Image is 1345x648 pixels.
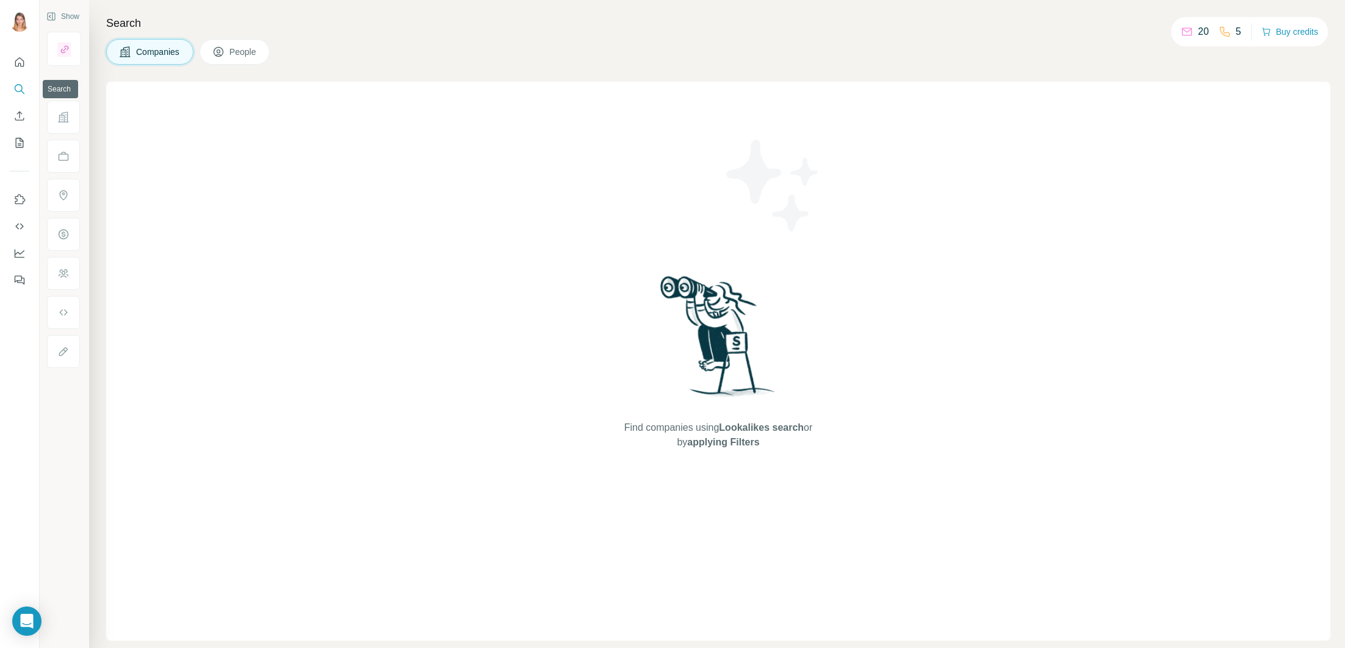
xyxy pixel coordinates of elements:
[136,46,181,58] span: Companies
[10,242,29,264] button: Dashboard
[106,15,1330,32] h4: Search
[10,51,29,73] button: Quick start
[10,12,29,32] img: Avatar
[229,46,258,58] span: People
[12,607,41,636] div: Open Intercom Messenger
[719,422,804,433] span: Lookalikes search
[10,215,29,237] button: Use Surfe API
[10,132,29,154] button: My lists
[1261,23,1318,40] button: Buy credits
[655,273,782,409] img: Surfe Illustration - Woman searching with binoculars
[1236,24,1241,39] p: 5
[10,78,29,100] button: Search
[10,269,29,291] button: Feedback
[687,437,759,447] span: applying Filters
[10,105,29,127] button: Enrich CSV
[10,189,29,211] button: Use Surfe on LinkedIn
[1198,24,1209,39] p: 20
[38,7,88,26] button: Show
[718,131,828,240] img: Surfe Illustration - Stars
[621,420,816,450] span: Find companies using or by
